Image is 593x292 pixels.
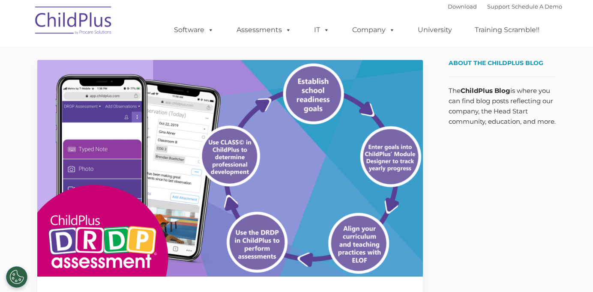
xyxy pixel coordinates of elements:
[512,3,562,10] a: Schedule A Demo
[6,266,27,288] button: Cookies Settings
[228,21,300,39] a: Assessments
[305,21,338,39] a: IT
[487,3,510,10] a: Support
[31,0,117,43] img: ChildPlus by Procare Solutions
[409,21,461,39] a: University
[448,3,477,10] a: Download
[165,21,222,39] a: Software
[449,59,543,67] span: About the ChildPlus Blog
[461,86,510,95] strong: ChildPlus Blog
[344,21,404,39] a: Company
[448,3,562,10] font: |
[466,21,548,39] a: Training Scramble!!
[449,86,556,127] p: The is where you can find blog posts reflecting our company, the Head Start community, education,...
